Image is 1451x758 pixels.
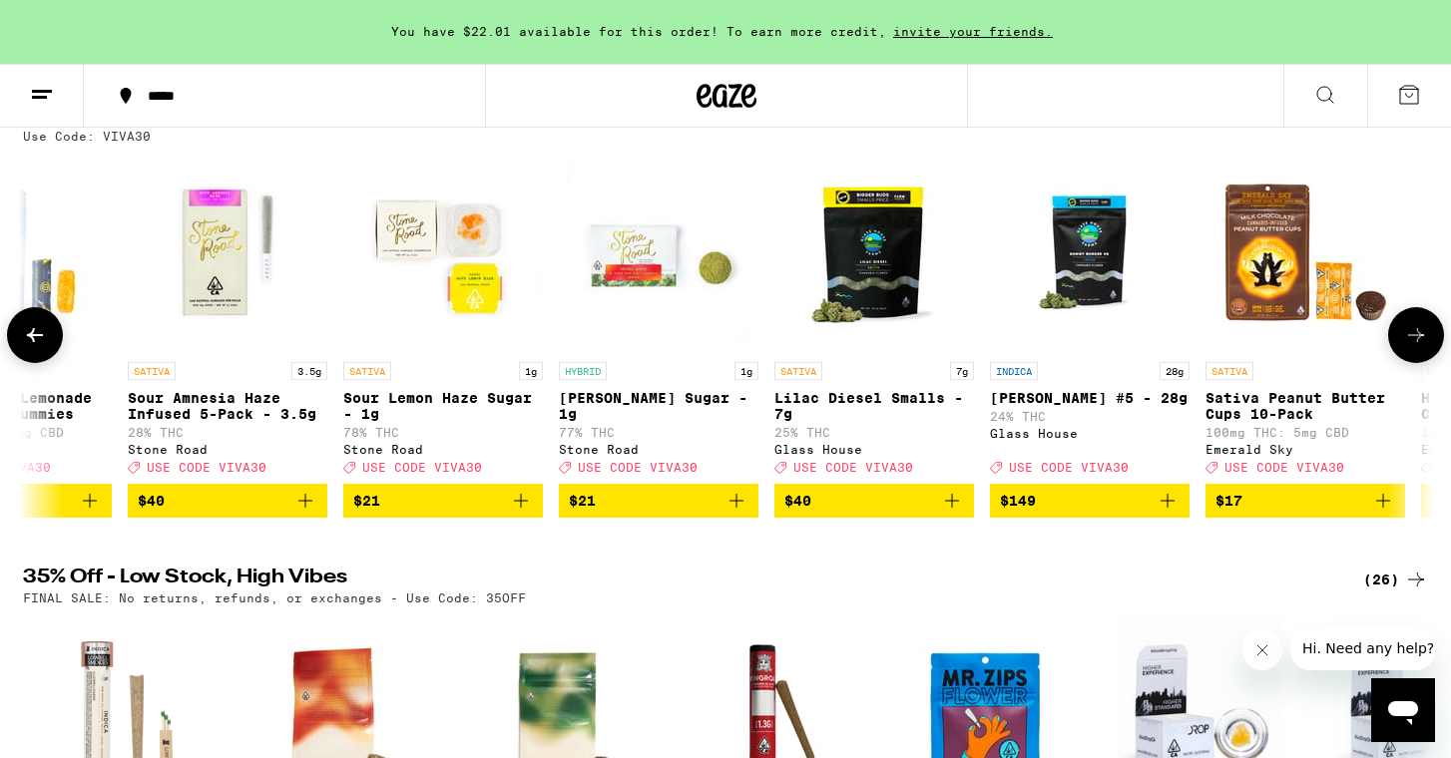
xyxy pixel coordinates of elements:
p: HYBRID [559,362,607,380]
a: Open page for Lilac Diesel Smalls - 7g from Glass House [774,153,974,484]
p: INDICA [990,362,1038,380]
p: 28g [1160,362,1190,380]
span: $40 [138,493,165,509]
p: SATIVA [128,362,176,380]
div: Stone Road [343,443,543,456]
span: $21 [353,493,380,509]
div: Glass House [990,427,1190,440]
div: Emerald Sky [1206,443,1405,456]
p: [PERSON_NAME] Sugar - 1g [559,390,758,422]
p: Sour Amnesia Haze Infused 5-Pack - 3.5g [128,390,327,422]
p: 7g [950,362,974,380]
a: Open page for Donny Burger #5 - 28g from Glass House [990,153,1190,484]
iframe: Button to launch messaging window [1371,678,1435,742]
img: Emerald Sky - Sativa Peanut Butter Cups 10-Pack [1206,153,1405,352]
img: Glass House - Donny Burger #5 - 28g [990,153,1190,352]
img: Glass House - Lilac Diesel Smalls - 7g [774,153,974,352]
a: Open page for Sativa Peanut Butter Cups 10-Pack from Emerald Sky [1206,153,1405,484]
p: 3.5g [291,362,327,380]
p: SATIVA [343,362,391,380]
p: Use Code: VIVA30 [23,130,151,143]
a: Open page for Sour Lemon Haze Sugar - 1g from Stone Road [343,153,543,484]
img: Stone Road - Sour Lemon Haze Sugar - 1g [343,153,543,352]
p: 1g [734,362,758,380]
span: USE CODE VIVA30 [578,461,698,474]
span: USE CODE VIVA30 [362,461,482,474]
p: [PERSON_NAME] #5 - 28g [990,390,1190,406]
h2: 35% Off - Low Stock, High Vibes [23,568,1330,591]
p: 28% THC [128,426,327,439]
span: $149 [1000,493,1036,509]
span: USE CODE VIVA30 [147,461,266,474]
p: 78% THC [343,426,543,439]
p: 100mg THC: 5mg CBD [1206,426,1405,439]
p: Sativa Peanut Butter Cups 10-Pack [1206,390,1405,422]
iframe: Message from company [1290,626,1435,670]
a: Open page for Oreo Biscotti Sugar - 1g from Stone Road [559,153,758,484]
button: Add to bag [774,484,974,518]
button: Add to bag [990,484,1190,518]
a: (26) [1363,568,1428,591]
div: Stone Road [559,443,758,456]
span: invite your friends. [886,25,1060,38]
p: FINAL SALE: No returns, refunds, or exchanges - Use Code: 35OFF [23,591,526,604]
p: 1g [519,362,543,380]
div: Stone Road [128,443,327,456]
p: 77% THC [559,426,758,439]
button: Add to bag [1206,484,1405,518]
span: USE CODE VIVA30 [1009,461,1129,474]
button: Add to bag [559,484,758,518]
p: 25% THC [774,426,974,439]
img: Stone Road - Sour Amnesia Haze Infused 5-Pack - 3.5g [128,153,327,352]
div: Glass House [774,443,974,456]
a: Open page for Sour Amnesia Haze Infused 5-Pack - 3.5g from Stone Road [128,153,327,484]
span: You have $22.01 available for this order! To earn more credit, [391,25,886,38]
img: Stone Road - Oreo Biscotti Sugar - 1g [559,153,758,352]
span: USE CODE VIVA30 [793,461,913,474]
span: USE CODE VIVA30 [1224,461,1344,474]
p: SATIVA [774,362,822,380]
p: 24% THC [990,410,1190,423]
button: Add to bag [128,484,327,518]
iframe: Close message [1242,630,1282,670]
span: $21 [569,493,596,509]
p: Lilac Diesel Smalls - 7g [774,390,974,422]
button: Add to bag [343,484,543,518]
span: $40 [784,493,811,509]
span: $17 [1215,493,1242,509]
p: Sour Lemon Haze Sugar - 1g [343,390,543,422]
p: SATIVA [1206,362,1253,380]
